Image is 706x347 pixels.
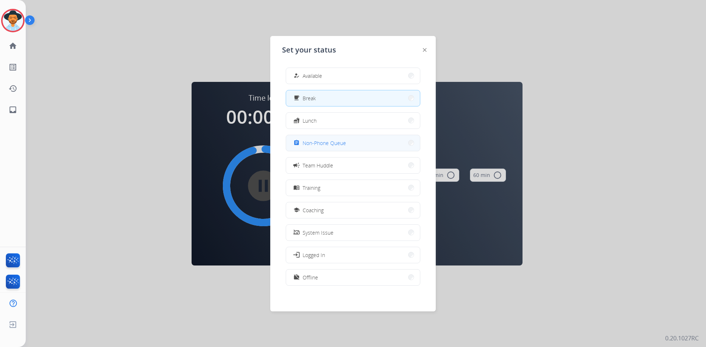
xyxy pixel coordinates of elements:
span: Break [303,94,316,102]
span: Coaching [303,206,324,214]
button: Logged In [286,247,420,263]
button: Team Huddle [286,158,420,173]
button: Break [286,90,420,106]
button: Lunch [286,113,420,129]
mat-icon: campaign [293,162,300,169]
mat-icon: school [293,207,300,213]
span: Non-Phone Queue [303,139,346,147]
span: Training [303,184,320,192]
span: Set your status [282,45,336,55]
button: Non-Phone Queue [286,135,420,151]
button: Available [286,68,420,84]
img: avatar [3,10,23,31]
mat-icon: fastfood [293,118,300,124]
mat-icon: work_off [293,274,300,281]
button: Offline [286,270,420,285]
mat-icon: history [8,84,17,93]
mat-icon: login [293,251,300,259]
mat-icon: assignment [293,140,300,146]
span: Lunch [303,117,317,124]
mat-icon: free_breakfast [293,95,300,101]
span: System Issue [303,229,334,236]
mat-icon: phonelink_off [293,229,300,236]
mat-icon: how_to_reg [293,73,300,79]
mat-icon: home [8,41,17,50]
button: Training [286,180,420,196]
img: close-button [423,48,427,52]
span: Offline [303,274,318,281]
button: System Issue [286,225,420,241]
span: Logged In [303,251,325,259]
p: 0.20.1027RC [665,334,699,343]
mat-icon: inbox [8,105,17,114]
span: Available [303,72,322,80]
button: Coaching [286,202,420,218]
span: Team Huddle [303,162,333,169]
mat-icon: menu_book [293,185,300,191]
mat-icon: list_alt [8,63,17,72]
